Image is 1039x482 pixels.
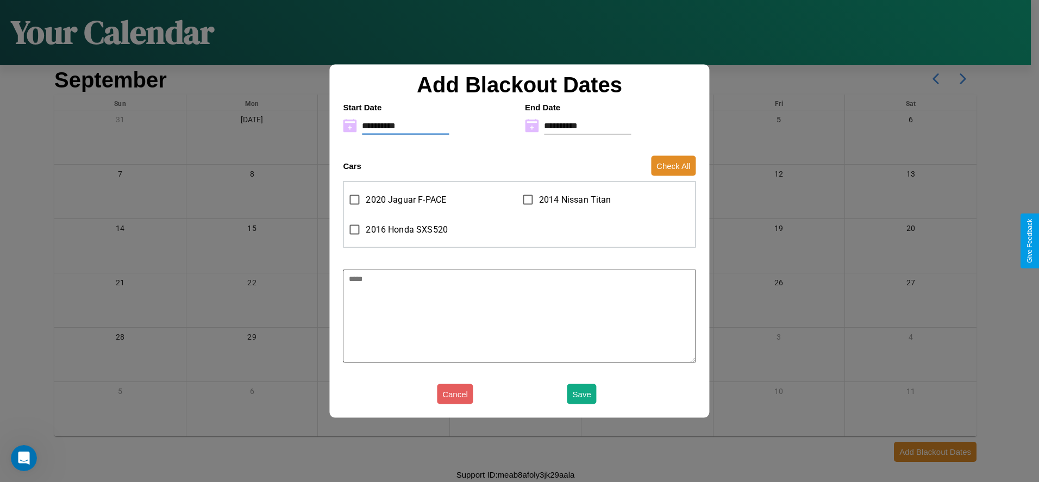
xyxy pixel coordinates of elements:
h4: Start Date [343,102,514,111]
button: Cancel [437,384,473,404]
h2: Add Blackout Dates [337,72,701,97]
iframe: Intercom live chat [11,445,37,471]
span: 2016 Honda SXS520 [366,223,448,236]
button: Save [567,384,597,404]
span: 2020 Jaguar F-PACE [366,193,446,206]
h4: Cars [343,161,361,171]
div: Give Feedback [1026,219,1034,263]
button: Check All [651,156,696,176]
h4: End Date [525,102,696,111]
span: 2014 Nissan Titan [539,193,611,206]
